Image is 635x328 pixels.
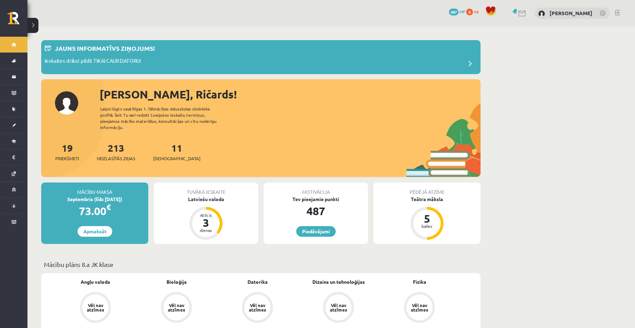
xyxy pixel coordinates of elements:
div: Vēl nav atzīmes [167,303,186,312]
div: 73.00 [41,203,148,219]
span: Neizlasītās ziņas [97,155,135,162]
a: Fizika [413,278,426,285]
a: Jauns informatīvs ziņojums! Ieskaites drīkst pildīt TIKAI CAUR DATORU! [45,44,477,71]
div: Latviešu valoda [154,196,258,203]
a: Vēl nav atzīmes [136,292,217,324]
div: [PERSON_NAME], Ričards! [100,86,481,103]
div: Teātra māksla [373,196,481,203]
div: Vēl nav atzīmes [86,303,105,312]
a: Vēl nav atzīmes [298,292,379,324]
span: [DEMOGRAPHIC_DATA] [153,155,200,162]
div: 3 [196,217,216,228]
div: 487 [264,203,368,219]
div: Vēl nav atzīmes [248,303,267,312]
img: Ričards Kalniņš [538,10,545,17]
span: € [106,202,111,212]
p: Jauns informatīvs ziņojums! [55,44,155,53]
a: 19Priekšmeti [55,142,79,162]
a: 213Neizlasītās ziņas [97,142,135,162]
div: dienas [196,228,216,232]
a: Rīgas 1. Tālmācības vidusskola [8,12,27,29]
a: Vēl nav atzīmes [217,292,298,324]
span: 487 [449,9,459,15]
a: Bioloģija [166,278,187,285]
span: Priekšmeti [55,155,79,162]
a: 0 xp [466,9,482,14]
div: 5 [417,213,437,224]
div: Laipni lūgts savā Rīgas 1. Tālmācības vidusskolas skolnieka profilā. Šeit Tu vari redzēt tuvojošo... [100,106,229,130]
a: Apmaksāt [78,226,112,237]
div: Mācību maksa [41,183,148,196]
div: Tuvākā ieskaite [154,183,258,196]
a: Datorika [247,278,268,285]
a: Vēl nav atzīmes [379,292,460,324]
span: 0 [466,9,473,15]
a: Vēl nav atzīmes [55,292,136,324]
div: Vēl nav atzīmes [329,303,348,312]
a: Teātra māksla 5 balles [373,196,481,241]
span: xp [474,9,478,14]
div: Septembris (līdz [DATE]) [41,196,148,203]
div: balles [417,224,437,228]
div: Motivācija [264,183,368,196]
span: mP [460,9,465,14]
a: 487 mP [449,9,465,14]
p: Mācību plāns 8.a JK klase [44,260,478,269]
div: Vēl nav atzīmes [410,303,429,312]
p: Ieskaites drīkst pildīt TIKAI CAUR DATORU! [45,57,141,67]
a: 11[DEMOGRAPHIC_DATA] [153,142,200,162]
a: Dizains un tehnoloģijas [312,278,365,285]
a: Angļu valoda [81,278,110,285]
div: Atlicis [196,213,216,217]
a: Piedāvājumi [296,226,336,237]
div: Tev pieejamie punkti [264,196,368,203]
a: Latviešu valoda Atlicis 3 dienas [154,196,258,241]
a: [PERSON_NAME] [550,10,592,16]
div: Pēdējā atzīme [373,183,481,196]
